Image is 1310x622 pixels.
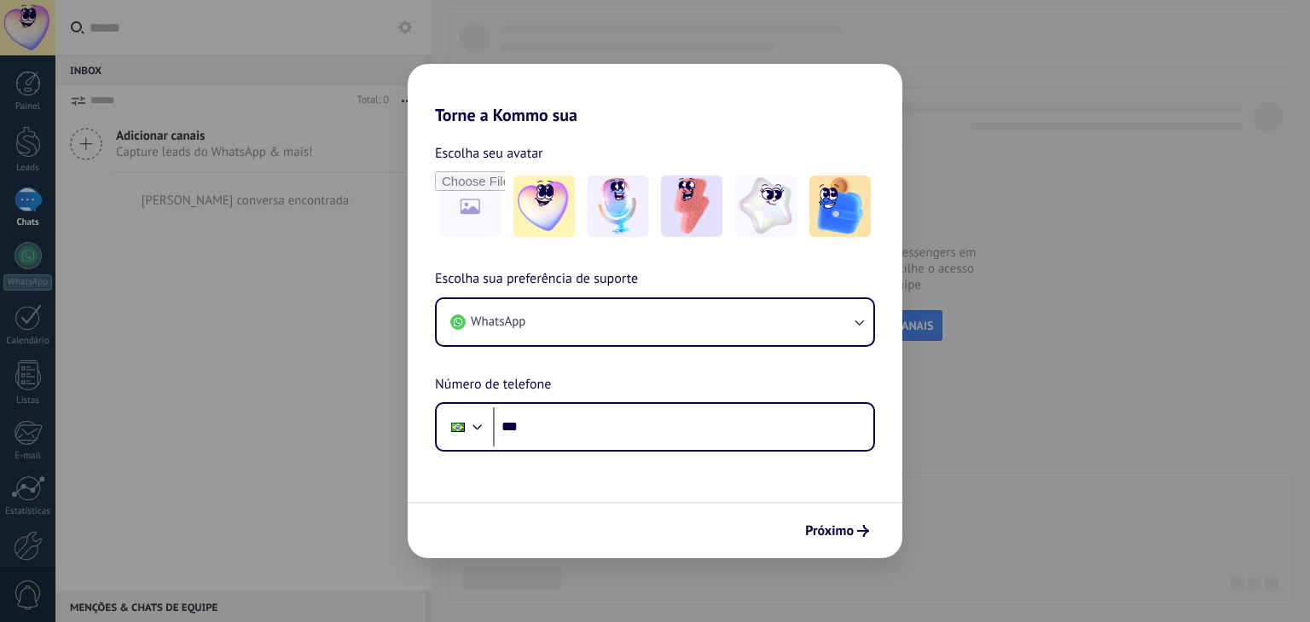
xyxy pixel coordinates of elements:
[435,142,543,164] span: Escolha seu avatar
[588,176,649,237] img: -2.jpeg
[471,314,525,331] span: WhatsApp
[797,516,877,545] button: Próximo
[735,176,797,237] img: -4.jpeg
[408,64,902,125] h2: Torne a Kommo sua
[809,176,871,237] img: -5.jpeg
[435,268,638,291] span: Escolha sua preferência de suporte
[513,176,575,237] img: -1.jpeg
[805,525,854,537] span: Próximo
[437,299,873,345] button: WhatsApp
[661,176,722,237] img: -3.jpeg
[442,409,474,445] div: Brazil: + 55
[435,374,551,396] span: Número de telefone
